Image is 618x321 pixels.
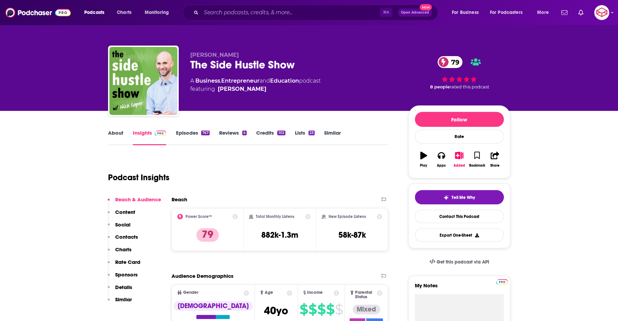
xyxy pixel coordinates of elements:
[256,214,294,219] h2: Total Monthly Listens
[408,52,510,94] div: 79 8 peoplerated this podcast
[424,254,495,270] a: Get this podcast via API
[218,85,266,93] a: Nick Loper
[450,147,468,172] button: Added
[133,130,166,145] a: InsightsPodchaser Pro
[261,230,298,240] h3: 882k-1.3m
[452,8,479,17] span: For Business
[450,84,489,89] span: rated this podcast
[190,85,321,93] span: featuring
[486,147,504,172] button: Share
[190,77,321,93] div: A podcast
[537,8,549,17] span: More
[295,130,315,145] a: Lists23
[221,78,260,84] a: Entrepreneur
[496,279,508,285] img: Podchaser Pro
[447,7,487,18] button: open menu
[576,7,586,18] a: Show notifications dropdown
[415,282,504,294] label: My Notes
[108,271,138,284] button: Sponsors
[115,259,140,265] p: Rate Card
[108,130,123,145] a: About
[437,164,446,168] div: Apps
[308,131,315,135] div: 23
[594,5,609,20] button: Show profile menu
[115,284,132,290] p: Details
[115,296,132,303] p: Similar
[80,7,113,18] button: open menu
[108,259,140,271] button: Rate Card
[115,246,131,253] p: Charts
[444,56,463,68] span: 79
[115,196,161,203] p: Reach & Audience
[155,131,166,136] img: Podchaser Pro
[201,7,380,18] input: Search podcasts, credits, & more...
[172,273,233,279] h2: Audience Demographics
[109,47,177,115] img: The Side Hustle Show
[468,147,486,172] button: Bookmark
[108,296,132,309] button: Similar
[415,112,504,127] button: Follow
[438,56,463,68] a: 79
[594,5,609,20] img: User Profile
[112,7,136,18] a: Charts
[270,78,299,84] a: Education
[490,164,499,168] div: Share
[324,130,341,145] a: Similar
[532,7,557,18] button: open menu
[353,305,380,314] div: Mixed
[415,130,504,143] div: Rate
[117,8,131,17] span: Charts
[317,304,325,315] span: $
[256,130,285,145] a: Credits102
[415,229,504,242] button: Export One-Sheet
[108,172,170,183] h1: Podcast Insights
[380,8,392,17] span: ⌘ K
[436,259,489,265] span: Get this podcast via API
[485,7,532,18] button: open menu
[265,290,273,295] span: Age
[454,164,465,168] div: Added
[84,8,104,17] span: Podcasts
[5,6,71,19] img: Podchaser - Follow, Share and Rate Podcasts
[264,304,288,317] span: 40 yo
[398,9,432,17] button: Open AdvancedNew
[196,228,219,242] p: 79
[260,78,270,84] span: and
[594,5,609,20] span: Logged in as callista
[108,209,135,221] button: Content
[115,209,135,215] p: Content
[496,278,508,285] a: Pro website
[172,196,187,203] h2: Reach
[186,214,212,219] h2: Power Score™
[108,221,130,234] button: Social
[220,78,221,84] span: ,
[176,130,209,145] a: Episodes747
[174,301,253,311] div: [DEMOGRAPHIC_DATA]
[190,52,239,58] span: [PERSON_NAME]
[335,304,343,315] span: $
[277,131,285,135] div: 102
[559,7,570,18] a: Show notifications dropdown
[338,230,366,240] h3: 58k-87k
[145,8,169,17] span: Monitoring
[195,78,220,84] a: Business
[469,164,485,168] div: Bookmark
[490,8,523,17] span: For Podcasters
[242,131,247,135] div: 4
[115,271,138,278] p: Sponsors
[452,195,475,200] span: Tell Me Why
[420,4,432,11] span: New
[401,11,429,14] span: Open Advanced
[108,284,132,297] button: Details
[326,304,334,315] span: $
[415,190,504,204] button: tell me why sparkleTell Me Why
[420,164,427,168] div: Play
[432,147,450,172] button: Apps
[355,290,376,299] span: Parental Status
[308,304,317,315] span: $
[430,84,450,89] span: 8 people
[307,290,323,295] span: Income
[189,5,444,20] div: Search podcasts, credits, & more...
